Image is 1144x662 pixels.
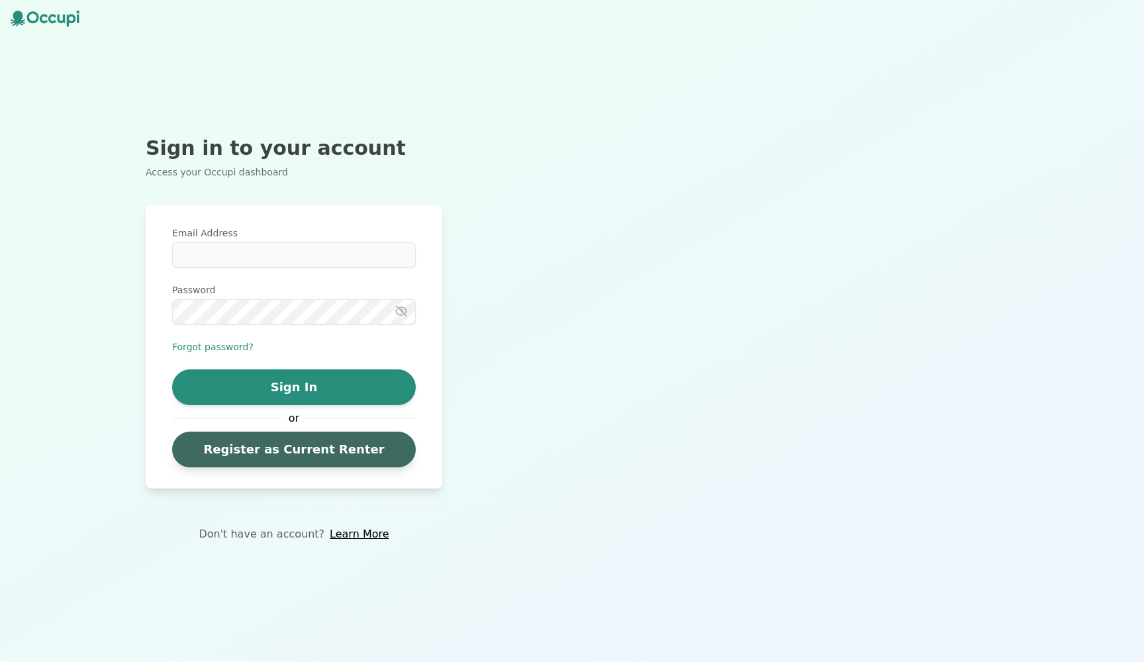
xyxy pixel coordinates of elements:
label: Email Address [172,226,416,240]
a: Learn More [330,526,389,542]
span: or [282,410,306,426]
a: Register as Current Renter [172,432,416,467]
label: Password [172,283,416,297]
p: Don't have an account? [199,526,324,542]
h2: Sign in to your account [146,136,442,160]
button: Forgot password? [172,340,254,354]
p: Access your Occupi dashboard [146,165,442,179]
button: Sign In [172,369,416,405]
